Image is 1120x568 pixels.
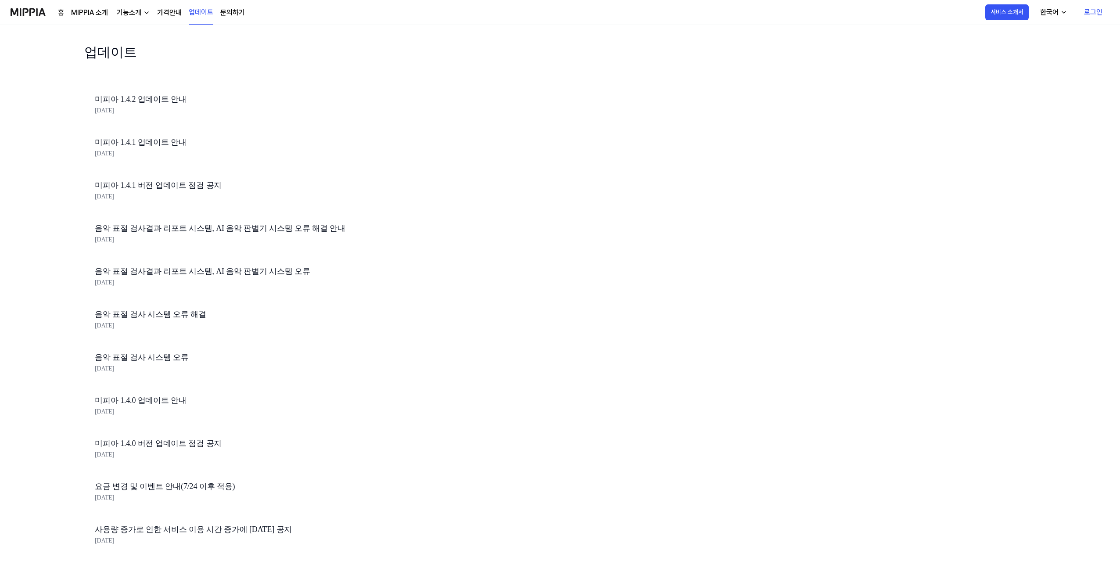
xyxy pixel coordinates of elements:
[1038,7,1060,18] div: 한국어
[95,480,393,493] a: 요금 변경 및 이벤트 안내(7/24 이후 적용)
[95,493,393,503] div: [DATE]
[95,192,393,201] div: [DATE]
[95,179,393,192] a: 미피아 1.4.1 버전 업데이트 점검 공지
[95,407,393,417] div: [DATE]
[115,7,143,18] div: 기능소개
[95,265,393,278] a: 음악 표절 검사결과 리포트 시스템, AI 음악 판별기 시스템 오류
[220,7,245,18] a: 문의하기
[95,450,393,460] div: [DATE]
[985,4,1029,20] button: 서비스 소개서
[95,351,393,364] a: 음악 표절 검사 시스템 오류
[95,437,393,450] a: 미피아 1.4.0 버전 업데이트 점검 공지
[95,321,393,331] div: [DATE]
[95,235,393,244] div: [DATE]
[189,0,213,25] a: 업데이트
[58,7,64,18] a: 홈
[143,9,150,16] img: down
[95,364,393,374] div: [DATE]
[1033,4,1073,21] button: 한국어
[95,222,393,235] a: 음악 표절 검사결과 리포트 시스템, AI 음악 판별기 시스템 오류 해결 안내
[84,42,404,84] div: 업데이트
[95,149,393,158] div: [DATE]
[95,136,393,149] a: 미피아 1.4.1 업데이트 안내
[95,536,393,546] div: [DATE]
[71,7,108,18] a: MIPPIA 소개
[95,106,393,115] div: [DATE]
[157,7,182,18] a: 가격안내
[95,394,393,407] a: 미피아 1.4.0 업데이트 안내
[95,523,393,536] a: 사용량 증가로 인한 서비스 이용 시간 증가에 [DATE] 공지
[95,93,393,106] a: 미피아 1.4.2 업데이트 안내
[115,7,150,18] button: 기능소개
[95,278,393,288] div: [DATE]
[95,308,393,321] a: 음악 표절 검사 시스템 오류 해결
